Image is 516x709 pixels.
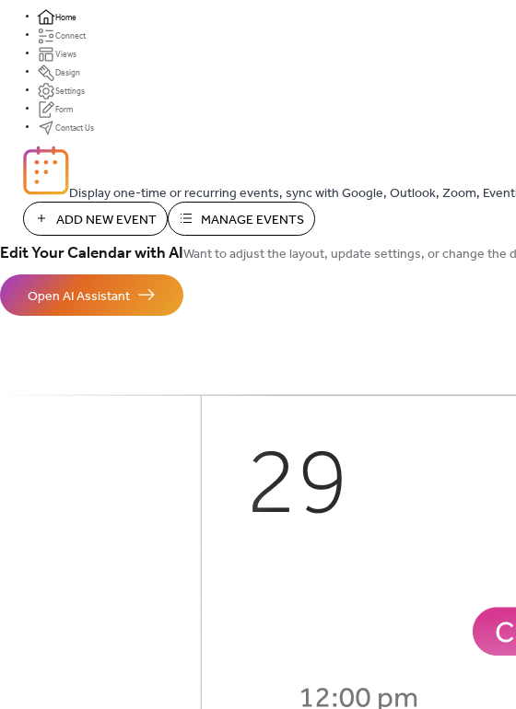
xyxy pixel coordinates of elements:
[201,210,304,229] span: Manage Events
[55,101,73,117] span: Form
[55,83,85,99] span: Settings
[55,28,86,43] span: Connect
[55,9,76,25] span: Home
[168,202,315,236] button: Manage Events
[55,120,94,135] span: Contact Us
[56,210,157,229] span: Add New Event
[37,85,85,94] a: Settings
[37,103,73,112] a: Form
[37,122,94,131] a: Contact Us
[37,11,76,20] a: Home
[23,202,168,236] button: Add New Event
[28,286,130,306] span: Open AI Assistant
[55,46,76,62] span: Views
[37,29,86,39] a: Connect
[55,64,80,80] span: Design
[37,48,76,57] a: Views
[23,145,69,195] img: logo_icon.svg
[37,66,80,76] a: Design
